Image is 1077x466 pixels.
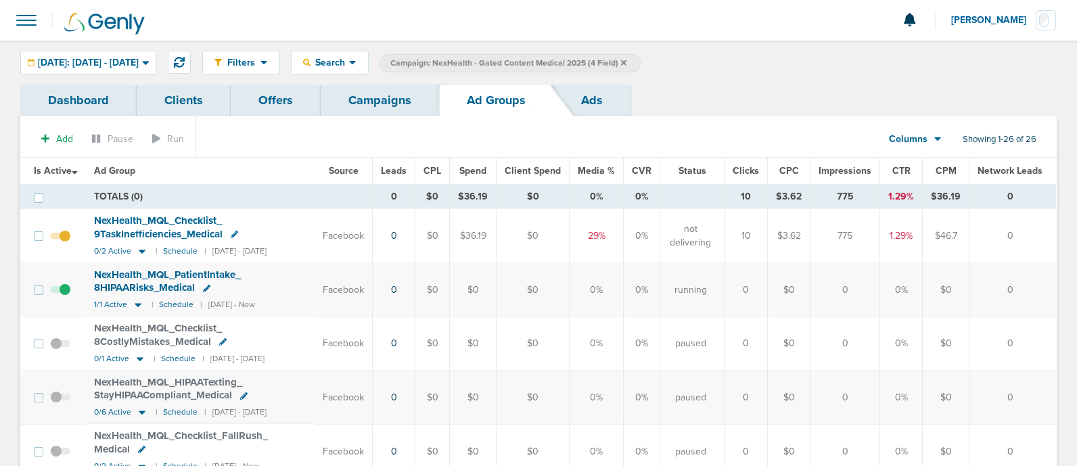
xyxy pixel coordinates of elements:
span: NexHealth_ MQL_ HIPAATexting_ StayHIPAACompliant_ Medical [94,376,242,402]
td: 0 [969,317,1057,370]
td: 10 [725,185,768,209]
a: Clients [137,85,231,116]
td: Facebook [315,317,373,370]
td: $46.7 [923,209,969,263]
td: $0 [415,371,450,424]
span: running [674,283,707,297]
td: 0 [969,371,1057,424]
span: Spend [459,165,486,177]
td: 0% [880,263,923,317]
span: Is Active [34,165,78,177]
td: 0% [570,185,624,209]
td: 0% [624,317,660,370]
td: 0% [624,185,660,209]
a: Dashboard [20,85,137,116]
span: NexHealth_ MQL_ Checklist_ 8CostlyMistakes_ Medical [94,322,222,348]
td: 0% [624,371,660,424]
td: 0 [969,209,1057,263]
a: 0 [391,337,397,349]
td: $0 [450,263,497,317]
span: Status [679,165,706,177]
small: | [DATE] - [DATE] [204,246,267,256]
small: Schedule [159,300,193,310]
span: 0/6 Active [94,407,131,417]
td: 0% [624,209,660,263]
small: Schedule [163,246,198,256]
td: 0% [570,371,624,424]
span: paused [675,337,706,350]
td: 0 [969,185,1057,209]
td: Facebook [315,209,373,263]
td: $0 [923,317,969,370]
td: 0% [880,317,923,370]
span: Media % [578,165,615,177]
td: 0 [810,317,880,370]
td: $0 [497,371,570,424]
td: 0% [570,317,624,370]
td: 775 [810,185,880,209]
td: $0 [768,263,810,317]
td: $36.19 [450,185,497,209]
span: Network Leads [978,165,1042,177]
td: 29% [570,209,624,263]
a: Ads [553,85,631,116]
td: 1.29% [880,209,923,263]
td: $0 [415,317,450,370]
span: Filters [222,57,260,68]
td: 0 [810,263,880,317]
span: CPM [936,165,957,177]
small: | [DATE] - [DATE] [202,354,265,364]
td: $0 [497,263,570,317]
td: 0 [969,263,1057,317]
td: $0 [497,317,570,370]
td: $0 [415,185,450,209]
td: $0 [923,371,969,424]
button: Add [34,129,81,149]
td: 0% [570,263,624,317]
td: $0 [415,263,450,317]
small: | [DATE] - Now [200,300,255,310]
td: $36.19 [923,185,969,209]
td: 1.29% [880,185,923,209]
a: 0 [391,284,397,296]
span: Client Spend [505,165,561,177]
td: $36.19 [450,209,497,263]
td: Facebook [315,371,373,424]
td: $3.62 [768,209,810,263]
td: 0 [810,371,880,424]
td: $0 [497,209,570,263]
a: Offers [231,85,321,116]
span: not delivering [668,223,712,249]
small: Schedule [163,407,198,417]
span: Clicks [733,165,759,177]
span: CPL [423,165,441,177]
span: paused [675,391,706,404]
img: Genly [64,13,145,34]
td: 0 [373,185,415,209]
small: Schedule [161,354,196,364]
span: [PERSON_NAME] [951,16,1036,25]
span: Add [56,133,73,145]
td: $0 [768,317,810,370]
span: CPC [779,165,799,177]
span: 0/2 Active [94,246,131,256]
a: 0 [391,446,397,457]
span: Columns [889,133,927,146]
span: Campaign: NexHealth - Gated Content Medical 2025 (4 Field) [390,57,626,69]
a: 0 [391,392,397,403]
td: $0 [768,371,810,424]
small: | [152,300,152,310]
span: CTR [892,165,911,177]
span: CVR [632,165,651,177]
td: 775 [810,209,880,263]
span: 1/1 Active [94,300,127,310]
td: 0% [880,371,923,424]
span: NexHealth_ MQL_ Checklist_ FallRush_ Medical [94,429,268,455]
td: Facebook [315,263,373,317]
td: 0 [725,263,768,317]
span: Source [329,165,359,177]
span: Leads [381,165,407,177]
